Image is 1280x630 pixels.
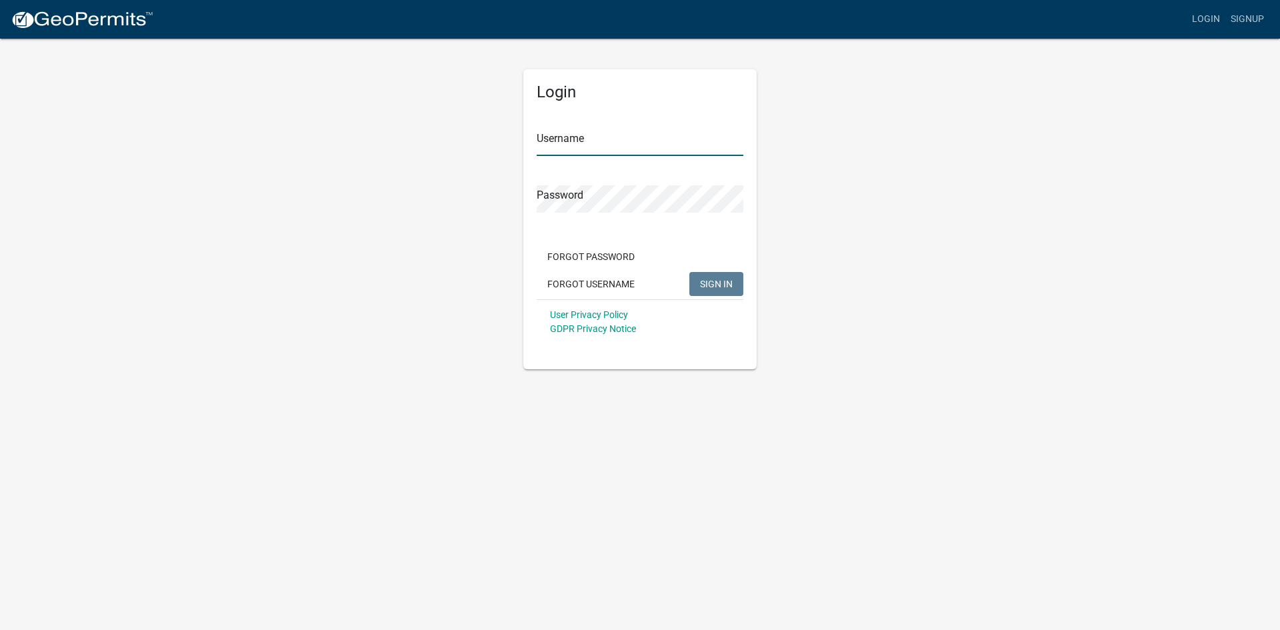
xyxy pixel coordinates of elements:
a: User Privacy Policy [550,309,628,320]
button: SIGN IN [689,272,743,296]
a: Login [1187,7,1225,32]
span: SIGN IN [700,278,733,289]
a: GDPR Privacy Notice [550,323,636,334]
h5: Login [537,83,743,102]
a: Signup [1225,7,1269,32]
button: Forgot Password [537,245,645,269]
button: Forgot Username [537,272,645,296]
